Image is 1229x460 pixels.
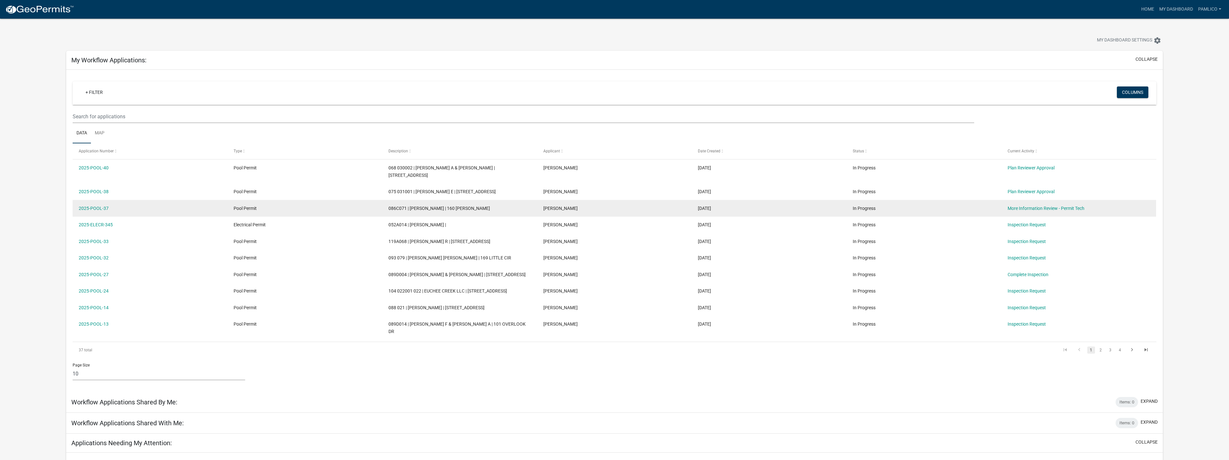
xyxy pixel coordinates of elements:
[1059,347,1071,354] a: go to first page
[71,419,184,427] h5: Workflow Applications Shared With Me:
[73,110,974,123] input: Search for applications
[1135,56,1158,63] button: collapse
[1008,321,1046,327] a: Inspection Request
[1097,347,1105,354] a: 2
[234,321,257,327] span: Pool Permit
[234,255,257,260] span: Pool Permit
[1087,347,1095,354] a: 1
[79,149,114,153] span: Application Number
[853,222,876,227] span: In Progress
[698,255,711,260] span: 06/16/2025
[698,272,711,277] span: 04/30/2025
[234,149,242,153] span: Type
[853,165,876,170] span: In Progress
[698,149,720,153] span: Date Created
[698,239,711,244] span: 06/16/2025
[1008,222,1046,227] a: Inspection Request
[1008,149,1034,153] span: Current Activity
[847,143,1002,159] datatable-header-cell: Status
[698,222,711,227] span: 07/08/2025
[1008,288,1046,293] a: Inspection Request
[388,206,490,211] span: 086C071 | MOBLEY BILLY J | 160 MAYS RD
[71,398,177,406] h5: Workflow Applications Shared By Me:
[698,321,711,327] span: 02/26/2025
[234,305,257,310] span: Pool Permit
[79,239,109,244] a: 2025-POOL-33
[1008,272,1048,277] a: Complete Inspection
[1116,347,1124,354] a: 4
[234,222,266,227] span: Electrical Permit
[1096,345,1106,356] li: page 2
[698,288,711,293] span: 03/26/2025
[698,189,711,194] span: 07/24/2025
[73,342,288,358] div: 37 total
[1135,439,1158,446] button: collapse
[1107,347,1114,354] a: 3
[1097,37,1152,44] span: My Dashboard Settings
[1008,206,1084,211] a: More Information Review - Permit Tech
[79,272,109,277] a: 2025-POOL-27
[234,206,257,211] span: Pool Permit
[543,272,578,277] span: Curtis Cox
[1126,347,1138,354] a: go to next page
[388,222,446,227] span: 052A014 | SANCHEZ MARIBEL M |
[1115,345,1125,356] li: page 4
[1141,419,1158,426] button: expand
[543,288,578,293] span: Curtis Cox
[234,239,257,244] span: Pool Permit
[79,305,109,310] a: 2025-POOL-14
[853,239,876,244] span: In Progress
[234,165,257,170] span: Pool Permit
[79,189,109,194] a: 2025-POOL-38
[543,222,578,227] span: Curtis Cox
[543,255,578,260] span: Curtis Cox
[79,288,109,293] a: 2025-POOL-24
[234,189,257,194] span: Pool Permit
[79,222,113,227] a: 2025-ELECR-345
[227,143,382,159] datatable-header-cell: Type
[853,206,876,211] span: In Progress
[1092,34,1166,47] button: My Dashboard Settingssettings
[388,189,496,194] span: 075 031001 | DENHAM DONNA E | 436 GREENSBORO RD
[853,272,876,277] span: In Progress
[1008,189,1055,194] a: Plan Reviewer Approval
[234,272,257,277] span: Pool Permit
[1116,397,1138,407] div: Items: 0
[543,189,578,194] span: Curtis Cox
[79,255,109,260] a: 2025-POOL-32
[73,143,227,159] datatable-header-cell: Application Number
[66,70,1163,392] div: collapse
[388,165,495,178] span: 068 030002 | BRADY MARGARET A & VIRGIL P JR | 272 A HARMONY RD
[388,272,526,277] span: 089D004 | BURKE JENNIFER & ADAM | 138 OVERLOOK DR
[388,239,490,244] span: 119A068 | WHALEY MAX R | 318 WEST RIVER BEND DR
[692,143,847,159] datatable-header-cell: Date Created
[1008,239,1046,244] a: Inspection Request
[80,86,108,98] a: + Filter
[73,123,91,144] a: Data
[71,56,147,64] h5: My Workflow Applications:
[1196,3,1224,15] a: pamlico
[382,143,537,159] datatable-header-cell: Description
[71,439,172,447] h5: Applications Needing My Attention:
[388,149,408,153] span: Description
[543,239,578,244] span: Curtis Cox
[543,321,578,327] span: Curtis Cox
[1086,345,1096,356] li: page 1
[1001,143,1156,159] datatable-header-cell: Current Activity
[1157,3,1196,15] a: My Dashboard
[1106,345,1115,356] li: page 3
[698,206,711,211] span: 07/22/2025
[543,206,578,211] span: Curtis Cox
[543,149,560,153] span: Applicant
[698,165,711,170] span: 08/14/2025
[79,321,109,327] a: 2025-POOL-13
[1008,165,1055,170] a: Plan Reviewer Approval
[853,288,876,293] span: In Progress
[388,255,511,260] span: 093 079 | DUTTON DWAYNE KEITH | 169 LITTLE CIR
[853,255,876,260] span: In Progress
[388,288,507,293] span: 104 022001 022 | EUCHEE CREEK LLC | 220 SAGE CT
[1116,418,1138,428] div: Items: 0
[79,165,109,170] a: 2025-POOL-40
[79,206,109,211] a: 2025-POOL-37
[853,305,876,310] span: In Progress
